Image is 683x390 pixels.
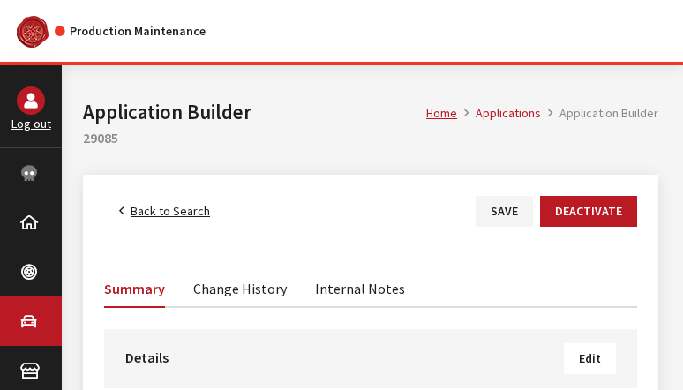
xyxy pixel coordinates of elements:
[541,104,658,123] li: Application Builder
[11,116,51,131] a: Log out
[104,269,165,308] a: Summary
[17,16,49,48] img: Catalog Maintenance
[125,343,616,374] h3: Details
[193,269,287,306] a: Change History
[564,343,616,374] button: Edit Details
[11,14,55,48] a: Insignia Group logo
[17,86,45,115] img: Cheyenne Dorton
[457,104,541,123] li: Applications
[104,196,225,227] a: Back to Search
[579,350,601,366] span: Edit
[426,105,457,121] a: Home
[55,22,206,41] div: Production Maintenance
[83,97,426,127] h1: Application Builder
[476,196,533,227] button: Save
[83,127,658,148] h2: 29085
[315,269,405,306] a: Internal Notes
[540,196,637,227] button: Deactivate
